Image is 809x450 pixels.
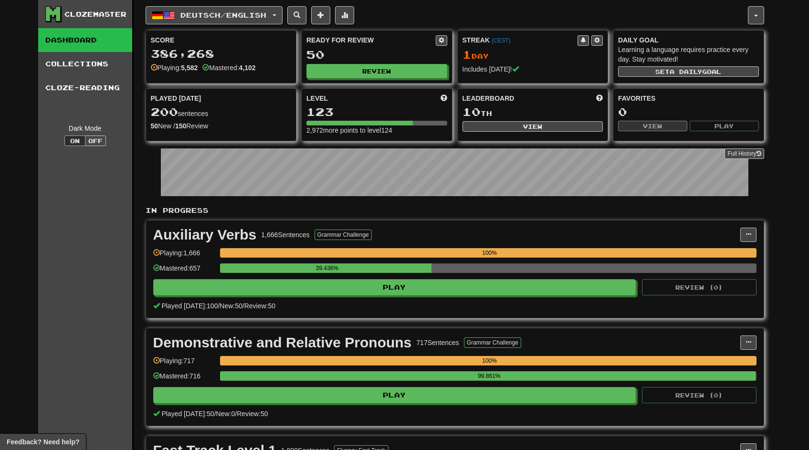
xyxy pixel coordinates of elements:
[242,302,244,310] span: /
[153,335,412,350] div: Demonstrative and Relative Pronouns
[462,49,603,61] div: Day
[618,35,759,45] div: Daily Goal
[306,126,447,135] div: 2,972 more points to level 124
[642,279,756,295] button: Review (0)
[38,28,132,52] a: Dashboard
[64,10,126,19] div: Clozemaster
[153,248,215,264] div: Playing: 1,666
[216,410,235,418] span: New: 0
[223,371,756,381] div: 99.861%
[618,66,759,77] button: Seta dailygoal
[202,63,255,73] div: Mastered:
[38,52,132,76] a: Collections
[64,136,85,146] button: On
[416,338,459,347] div: 717 Sentences
[175,122,186,130] strong: 150
[151,94,201,103] span: Played [DATE]
[642,387,756,403] button: Review (0)
[220,302,242,310] span: New: 50
[38,76,132,100] a: Cloze-Reading
[153,279,636,295] button: Play
[690,121,759,131] button: Play
[462,94,515,103] span: Leaderboard
[223,356,756,366] div: 100%
[151,63,198,73] div: Playing:
[151,48,292,60] div: 386,268
[223,263,431,273] div: 39.436%
[161,410,214,418] span: Played [DATE]: 50
[670,68,702,75] span: a daily
[306,35,436,45] div: Ready for Review
[306,64,447,78] button: Review
[239,64,256,72] strong: 4,102
[161,302,218,310] span: Played [DATE]: 100
[181,64,198,72] strong: 5,582
[151,122,158,130] strong: 50
[153,356,215,372] div: Playing: 717
[596,94,603,103] span: This week in points, UTC
[45,124,125,133] div: Dark Mode
[618,121,687,131] button: View
[725,148,764,159] a: Full History
[462,35,578,45] div: Streak
[151,106,292,118] div: sentences
[618,106,759,118] div: 0
[306,94,328,103] span: Level
[462,105,481,118] span: 10
[146,206,764,215] p: In Progress
[464,337,521,348] button: Grammar Challenge
[618,94,759,103] div: Favorites
[492,37,511,44] a: (CEST)
[85,136,106,146] button: Off
[618,45,759,64] div: Learning a language requires practice every day. Stay motivated!
[146,6,283,24] button: Deutsch/English
[462,48,472,61] span: 1
[214,410,216,418] span: /
[311,6,330,24] button: Add sentence to collection
[153,387,636,403] button: Play
[7,437,79,447] span: Open feedback widget
[153,263,215,279] div: Mastered: 657
[237,410,268,418] span: Review: 50
[462,106,603,118] div: th
[306,49,447,61] div: 50
[151,35,292,45] div: Score
[244,302,275,310] span: Review: 50
[235,410,237,418] span: /
[151,105,178,118] span: 200
[441,94,447,103] span: Score more points to level up
[315,230,372,240] button: Grammar Challenge
[153,371,215,387] div: Mastered: 716
[261,230,309,240] div: 1,666 Sentences
[462,64,603,74] div: Includes [DATE]!
[223,248,756,258] div: 100%
[180,11,266,19] span: Deutsch / English
[218,302,220,310] span: /
[462,121,603,132] button: View
[335,6,354,24] button: More stats
[151,121,292,131] div: New / Review
[306,106,447,118] div: 123
[153,228,257,242] div: Auxiliary Verbs
[287,6,306,24] button: Search sentences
